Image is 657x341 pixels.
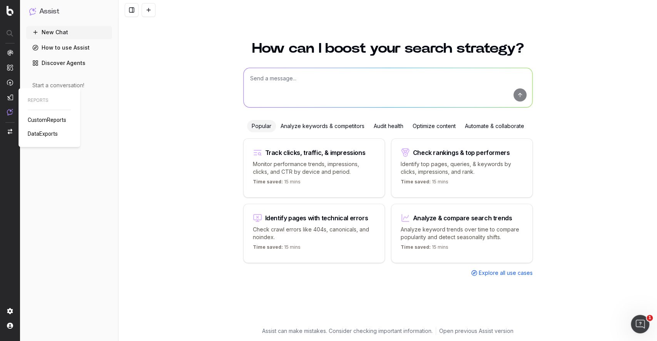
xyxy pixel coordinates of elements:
[401,179,431,185] span: Time saved:
[28,97,71,103] span: REPORTS
[460,120,529,132] div: Automate & collaborate
[369,120,408,132] div: Audit health
[29,8,36,15] img: Assist
[401,160,523,176] p: Identify top pages, queries, & keywords by clicks, impressions, and rank.
[265,215,368,221] div: Identify pages with technical errors
[262,327,433,335] p: Assist can make mistakes. Consider checking important information.
[28,116,69,124] a: CustomReports
[413,150,510,156] div: Check rankings & top performers
[7,109,13,115] img: Assist
[647,315,653,321] span: 1
[408,120,460,132] div: Optimize content
[28,131,58,137] span: DataExports
[413,215,512,221] div: Analyze & compare search trends
[26,42,112,54] a: How to use Assist
[253,244,283,250] span: Time saved:
[39,6,59,17] h1: Assist
[253,226,375,241] p: Check crawl errors like 404s, canonicals, and noindex.
[265,150,366,156] div: Track clicks, traffic, & impressions
[28,117,66,123] span: CustomReports
[26,57,112,69] a: Discover Agents
[439,327,513,335] a: Open previous Assist version
[29,6,109,17] button: Assist
[401,244,431,250] span: Time saved:
[401,179,448,188] p: 15 mins
[32,82,106,89] div: Start a conversation!
[253,179,301,188] p: 15 mins
[7,308,13,314] img: Setting
[247,120,276,132] div: Popular
[26,26,112,38] button: New Chat
[28,130,61,138] a: DataExports
[479,269,533,277] span: Explore all use cases
[631,315,649,333] iframe: Intercom live chat
[243,42,533,55] h1: How can I boost your search strategy?
[253,244,301,253] p: 15 mins
[7,323,13,329] img: My account
[401,244,448,253] p: 15 mins
[471,269,533,277] a: Explore all use cases
[253,160,375,176] p: Monitor performance trends, impressions, clicks, and CTR by device and period.
[7,94,13,100] img: Studio
[8,129,12,134] img: Switch project
[7,64,13,71] img: Intelligence
[7,50,13,56] img: Analytics
[276,120,369,132] div: Analyze keywords & competitors
[7,6,13,16] img: Botify logo
[401,226,523,241] p: Analyze keyword trends over time to compare popularity and detect seasonality shifts.
[253,179,283,185] span: Time saved:
[7,79,13,86] img: Activation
